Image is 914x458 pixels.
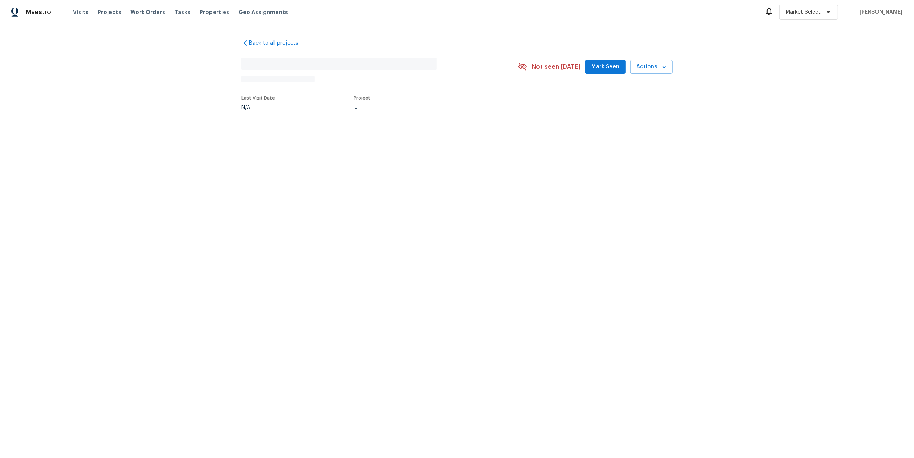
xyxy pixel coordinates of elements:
a: Back to all projects [241,39,315,47]
span: Properties [200,8,229,16]
span: Last Visit Date [241,96,275,100]
span: Mark Seen [591,62,620,72]
span: Projects [98,8,121,16]
span: Project [354,96,370,100]
div: N/A [241,105,275,110]
span: Maestro [26,8,51,16]
div: ... [354,105,500,110]
span: Work Orders [130,8,165,16]
span: [PERSON_NAME] [856,8,903,16]
span: Not seen [DATE] [532,63,581,71]
button: Actions [630,60,673,74]
span: Geo Assignments [238,8,288,16]
span: Actions [636,62,666,72]
span: Visits [73,8,89,16]
span: Tasks [174,10,190,15]
button: Mark Seen [585,60,626,74]
span: Market Select [786,8,821,16]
